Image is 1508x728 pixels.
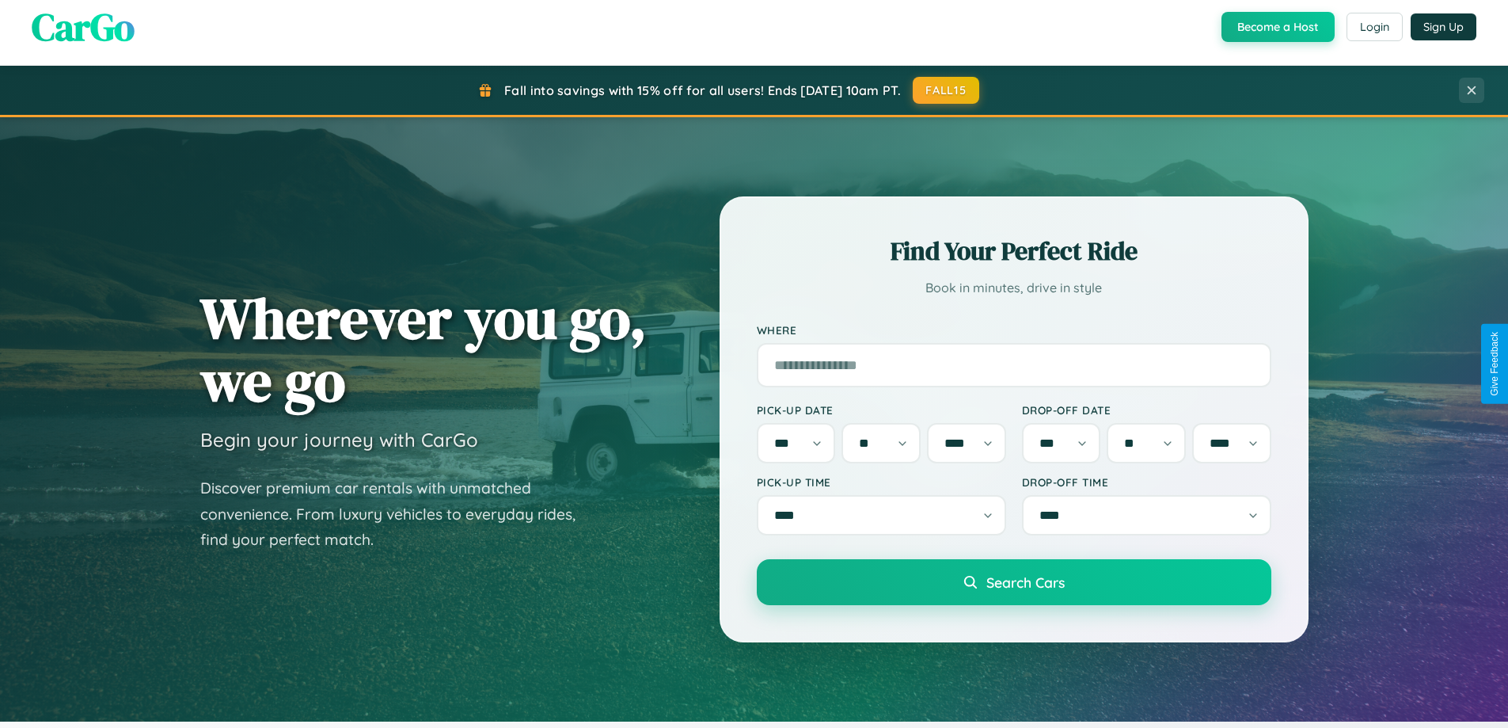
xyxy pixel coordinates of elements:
label: Pick-up Date [757,403,1006,417]
span: CarGo [32,1,135,53]
button: Search Cars [757,559,1271,605]
button: Login [1347,13,1403,41]
h3: Begin your journey with CarGo [200,428,478,452]
span: Fall into savings with 15% off for all users! Ends [DATE] 10am PT. [504,82,901,98]
button: Sign Up [1411,13,1476,40]
div: Give Feedback [1489,332,1500,396]
label: Drop-off Date [1022,403,1271,417]
label: Where [757,323,1271,337]
label: Drop-off Time [1022,475,1271,489]
button: Become a Host [1221,12,1335,42]
p: Discover premium car rentals with unmatched convenience. From luxury vehicles to everyday rides, ... [200,475,596,553]
label: Pick-up Time [757,475,1006,489]
button: FALL15 [913,77,979,104]
h1: Wherever you go, we go [200,287,647,412]
p: Book in minutes, drive in style [757,276,1271,299]
span: Search Cars [986,574,1065,591]
h2: Find Your Perfect Ride [757,234,1271,269]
